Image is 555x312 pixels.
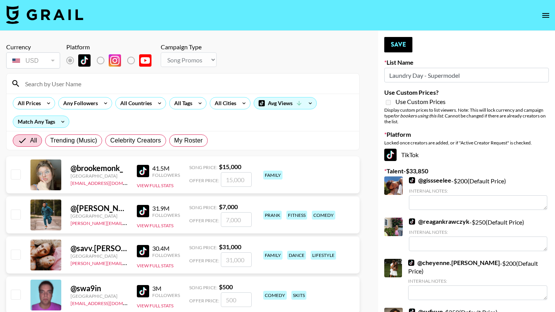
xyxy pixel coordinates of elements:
[189,285,217,290] span: Song Price:
[384,149,549,161] div: TikTok
[174,136,203,145] span: My Roster
[409,218,415,225] img: TikTok
[6,5,83,24] img: Grail Talent
[109,54,121,67] img: Instagram
[395,98,446,106] span: Use Custom Prices
[384,59,549,66] label: List Name
[263,171,283,179] div: family
[71,203,128,213] div: @ [PERSON_NAME].[PERSON_NAME]
[71,259,185,266] a: [PERSON_NAME][EMAIL_ADDRESS][DOMAIN_NAME]
[152,164,180,172] div: 41.5M
[6,51,60,70] div: Remove selected talent to change your currency
[210,97,238,109] div: All Cities
[219,203,238,210] strong: $ 7,000
[137,303,173,309] button: View Full Stats
[116,97,153,109] div: All Countries
[263,251,283,260] div: family
[409,229,547,235] div: Internal Notes:
[66,52,158,69] div: Remove selected talent to change platforms
[71,243,128,253] div: @ savv.[PERSON_NAME]
[137,205,149,217] img: TikTok
[137,165,149,177] img: TikTok
[384,37,412,52] button: Save
[71,299,148,306] a: [EMAIL_ADDRESS][DOMAIN_NAME]
[189,298,219,304] span: Offer Price:
[50,136,97,145] span: Trending (Music)
[221,212,252,227] input: 7,000
[409,218,547,251] div: - $ 250 (Default Price)
[152,252,180,258] div: Followers
[137,263,173,268] button: View Full Stats
[71,283,128,293] div: @ swa9in
[189,218,219,223] span: Offer Price:
[30,136,37,145] span: All
[312,211,335,220] div: comedy
[409,177,415,183] img: TikTok
[408,260,414,266] img: TikTok
[152,292,180,298] div: Followers
[71,219,185,226] a: [PERSON_NAME][EMAIL_ADDRESS][DOMAIN_NAME]
[384,149,397,161] img: TikTok
[71,173,128,179] div: [GEOGRAPHIC_DATA]
[384,107,549,124] div: Display custom prices to list viewers. Note: This will lock currency and campaign type . Cannot b...
[221,252,252,267] input: 31,000
[152,212,180,218] div: Followers
[71,253,128,259] div: [GEOGRAPHIC_DATA]
[538,8,553,23] button: open drawer
[189,258,219,263] span: Offer Price:
[286,211,307,220] div: fitness
[71,179,148,186] a: [EMAIL_ADDRESS][DOMAIN_NAME]
[291,291,306,300] div: skits
[71,293,128,299] div: [GEOGRAPHIC_DATA]
[409,188,547,194] div: Internal Notes:
[139,54,151,67] img: YouTube
[254,97,316,109] div: Avg Views
[219,243,241,250] strong: $ 31,000
[59,97,99,109] div: Any Followers
[152,285,180,292] div: 3M
[20,77,355,90] input: Search by User Name
[152,245,180,252] div: 30.4M
[384,89,549,96] label: Use Custom Prices?
[384,167,549,175] label: Talent - $ 33,850
[71,163,128,173] div: @ brookemonk_
[263,211,282,220] div: prank
[8,54,59,67] div: USD
[152,172,180,178] div: Followers
[161,43,217,51] div: Campaign Type
[170,97,194,109] div: All Tags
[408,259,547,300] div: - $ 200 (Default Price)
[189,178,219,183] span: Offer Price:
[219,163,241,170] strong: $ 15,000
[71,213,128,219] div: [GEOGRAPHIC_DATA]
[263,291,287,300] div: comedy
[409,176,547,210] div: - $ 200 (Default Price)
[287,251,306,260] div: dance
[13,116,69,127] div: Match Any Tags
[6,43,60,51] div: Currency
[384,131,549,138] label: Platform
[409,176,451,184] a: @gissseelee
[221,172,252,187] input: 15,000
[189,164,217,170] span: Song Price:
[13,97,42,109] div: All Prices
[137,245,149,257] img: TikTok
[137,285,149,297] img: TikTok
[311,251,336,260] div: lifestyle
[409,218,469,225] a: @reagankrawczyk
[189,205,217,210] span: Song Price:
[408,259,500,267] a: @cheyenne.[PERSON_NAME]
[384,140,549,146] div: Locked once creators are added, or if "Active Creator Request" is checked.
[66,43,158,51] div: Platform
[393,113,443,119] em: for bookers using this list
[137,223,173,228] button: View Full Stats
[408,278,547,284] div: Internal Notes:
[152,205,180,212] div: 31.9M
[137,183,173,188] button: View Full Stats
[189,245,217,250] span: Song Price:
[219,283,233,290] strong: $ 500
[78,54,91,67] img: TikTok
[110,136,161,145] span: Celebrity Creators
[221,292,252,307] input: 500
